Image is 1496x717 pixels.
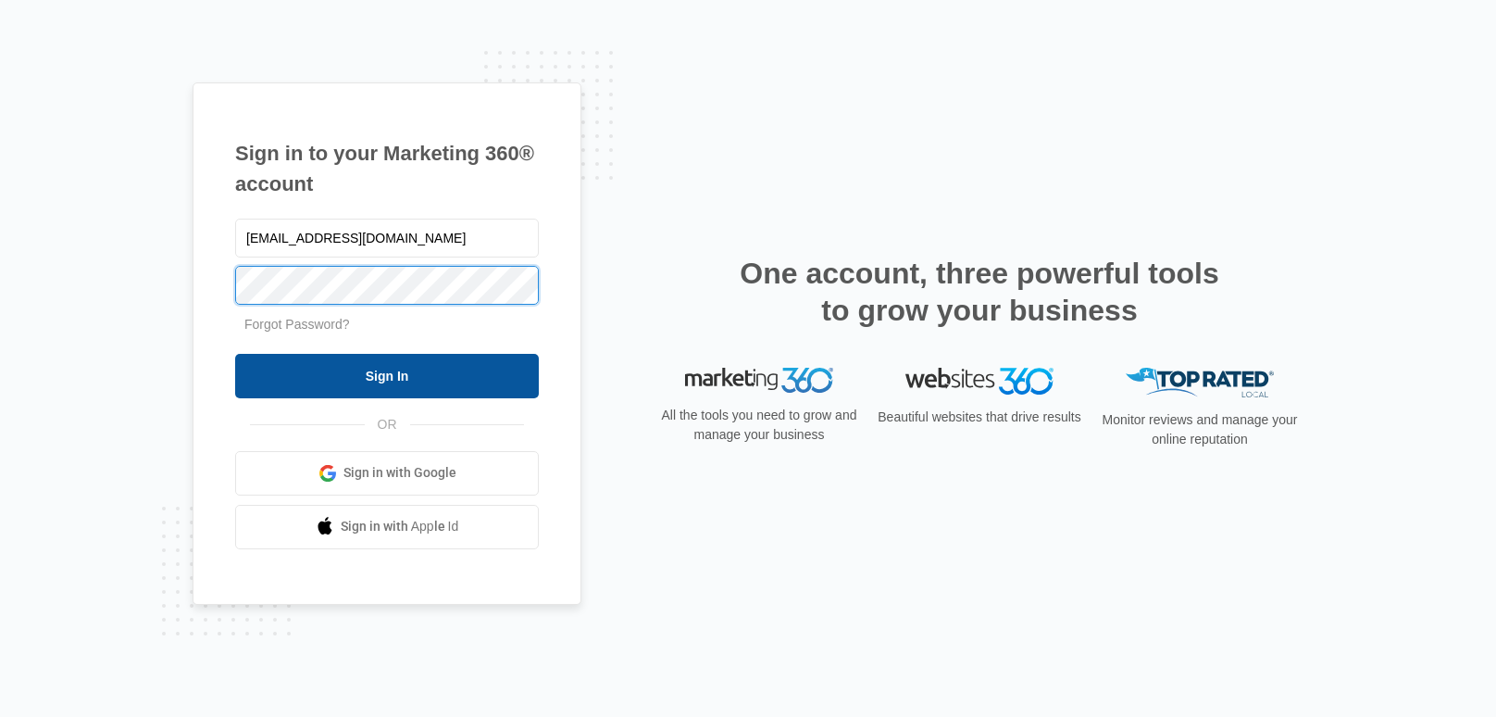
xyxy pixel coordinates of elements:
span: OR [365,415,410,434]
input: Sign In [235,354,539,398]
p: All the tools you need to grow and manage your business [655,406,863,445]
img: Websites 360 [905,368,1053,395]
span: Sign in with Apple Id [341,517,459,536]
img: Top Rated Local [1126,368,1274,398]
a: Forgot Password? [244,317,350,332]
span: Sign in with Google [343,463,456,483]
p: Beautiful websites that drive results [876,408,1083,427]
img: Marketing 360 [685,368,833,394]
a: Sign in with Apple Id [235,505,539,549]
a: Sign in with Google [235,451,539,496]
input: Email [235,219,539,258]
p: Monitor reviews and manage your online reputation [1096,410,1303,449]
h2: One account, three powerful tools to grow your business [734,255,1225,329]
h1: Sign in to your Marketing 360® account [235,138,539,199]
